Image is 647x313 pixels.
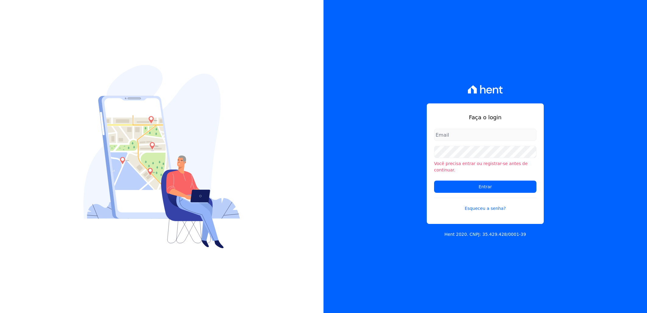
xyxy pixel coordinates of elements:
[434,160,536,173] li: Você precisa entrar ou registrar-se antes de continuar.
[434,113,536,121] h1: Faça o login
[434,181,536,193] input: Entrar
[434,198,536,212] a: Esqueceu a senha?
[83,65,240,248] img: Login
[434,129,536,141] input: Email
[444,231,526,238] p: Hent 2020. CNPJ: 35.429.428/0001-39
